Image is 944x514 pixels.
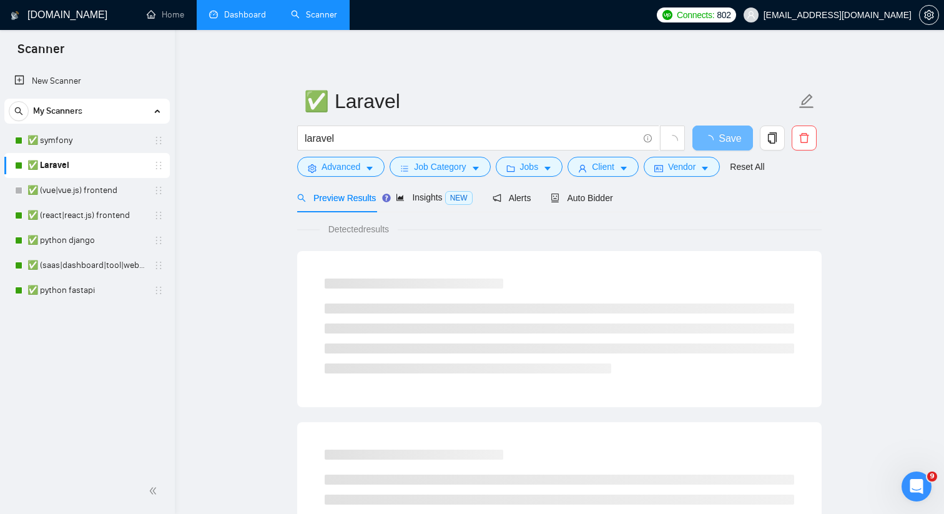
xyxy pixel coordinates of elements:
[644,134,652,142] span: info-circle
[760,132,784,144] span: copy
[730,160,764,174] a: Reset All
[154,136,164,146] span: holder
[667,135,678,146] span: loading
[11,6,19,26] img: logo
[677,8,714,22] span: Connects:
[668,160,696,174] span: Vendor
[297,157,385,177] button: settingAdvancedcaret-down
[27,178,146,203] a: ✅ (vue|vue.js) frontend
[493,193,531,203] span: Alerts
[304,86,796,117] input: Scanner name...
[692,126,753,151] button: Save
[297,193,376,203] span: Preview Results
[291,9,337,20] a: searchScanner
[719,131,741,146] span: Save
[619,164,628,173] span: caret-down
[9,107,28,116] span: search
[365,164,374,173] span: caret-down
[919,5,939,25] button: setting
[747,11,755,19] span: user
[33,99,82,124] span: My Scanners
[147,9,184,20] a: homeHome
[654,164,663,173] span: idcard
[154,285,164,295] span: holder
[592,160,614,174] span: Client
[322,160,360,174] span: Advanced
[471,164,480,173] span: caret-down
[792,132,816,144] span: delete
[305,131,638,146] input: Search Freelance Jobs...
[154,235,164,245] span: holder
[662,10,672,20] img: upwork-logo.png
[27,253,146,278] a: ✅ (saas|dashboard|tool|web app|platform) ai developer
[551,194,559,202] span: robot
[320,222,398,236] span: Detected results
[493,194,501,202] span: notification
[445,191,473,205] span: NEW
[4,69,170,94] li: New Scanner
[551,193,612,203] span: Auto Bidder
[154,185,164,195] span: holder
[27,153,146,178] a: ✅ Laravel
[154,260,164,270] span: holder
[149,485,161,497] span: double-left
[297,194,306,202] span: search
[9,101,29,121] button: search
[381,192,392,204] div: Tooltip anchor
[701,164,709,173] span: caret-down
[568,157,639,177] button: userClientcaret-down
[799,93,815,109] span: edit
[27,203,146,228] a: ✅ (react|react.js) frontend
[578,164,587,173] span: user
[717,8,730,22] span: 802
[27,278,146,303] a: ✅ python fastapi
[7,40,74,66] span: Scanner
[27,228,146,253] a: ✅ python django
[400,164,409,173] span: bars
[902,472,932,502] iframe: Intercom live chat
[543,164,552,173] span: caret-down
[496,157,563,177] button: folderJobscaret-down
[919,10,939,20] a: setting
[27,128,146,153] a: ✅ symfony
[154,161,164,171] span: holder
[792,126,817,151] button: delete
[14,69,160,94] a: New Scanner
[920,10,938,20] span: setting
[396,192,472,202] span: Insights
[414,160,466,174] span: Job Category
[506,164,515,173] span: folder
[520,160,539,174] span: Jobs
[4,99,170,303] li: My Scanners
[154,210,164,220] span: holder
[390,157,490,177] button: barsJob Categorycaret-down
[704,135,719,145] span: loading
[927,472,937,482] span: 9
[209,9,266,20] a: dashboardDashboard
[644,157,720,177] button: idcardVendorcaret-down
[308,164,317,173] span: setting
[396,193,405,202] span: area-chart
[760,126,785,151] button: copy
